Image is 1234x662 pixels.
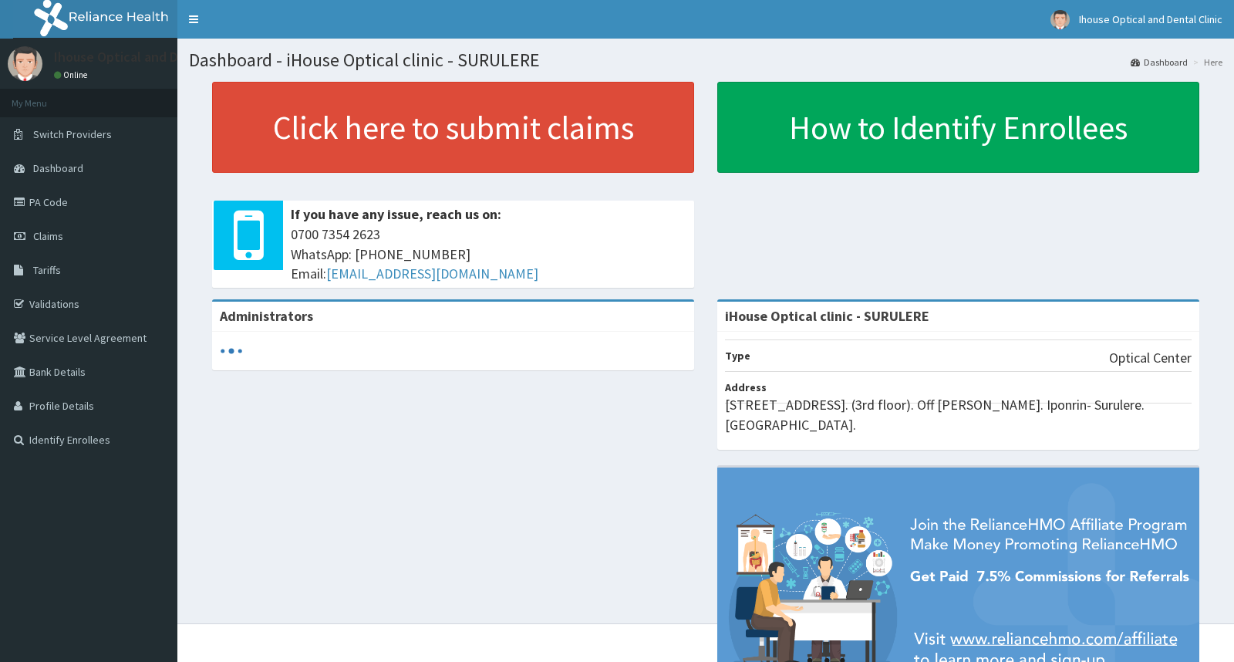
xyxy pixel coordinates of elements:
a: Dashboard [1131,56,1188,69]
p: Optical Center [1109,348,1192,368]
b: Address [725,380,767,394]
h1: Dashboard - iHouse Optical clinic - SURULERE [189,50,1222,70]
b: Administrators [220,307,313,325]
b: If you have any issue, reach us on: [291,205,501,223]
a: Click here to submit claims [212,82,694,173]
img: User Image [8,46,42,81]
strong: iHouse Optical clinic - SURULERE [725,307,929,325]
li: Here [1189,56,1222,69]
span: Dashboard [33,161,83,175]
img: User Image [1050,10,1070,29]
span: Ihouse Optical and Dental Clinic [1079,12,1222,26]
b: Type [725,349,750,363]
p: [STREET_ADDRESS]. (3rd floor). Off [PERSON_NAME]. Iponrin- Surulere. [GEOGRAPHIC_DATA]. [725,395,1192,434]
span: Tariffs [33,263,61,277]
a: How to Identify Enrollees [717,82,1199,173]
span: 0700 7354 2623 WhatsApp: [PHONE_NUMBER] Email: [291,225,686,284]
a: Online [54,69,91,80]
svg: audio-loading [220,339,243,363]
span: Switch Providers [33,127,112,141]
p: Ihouse Optical and Dental Clinic [54,50,246,64]
span: Claims [33,229,63,243]
a: [EMAIL_ADDRESS][DOMAIN_NAME] [326,265,538,282]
